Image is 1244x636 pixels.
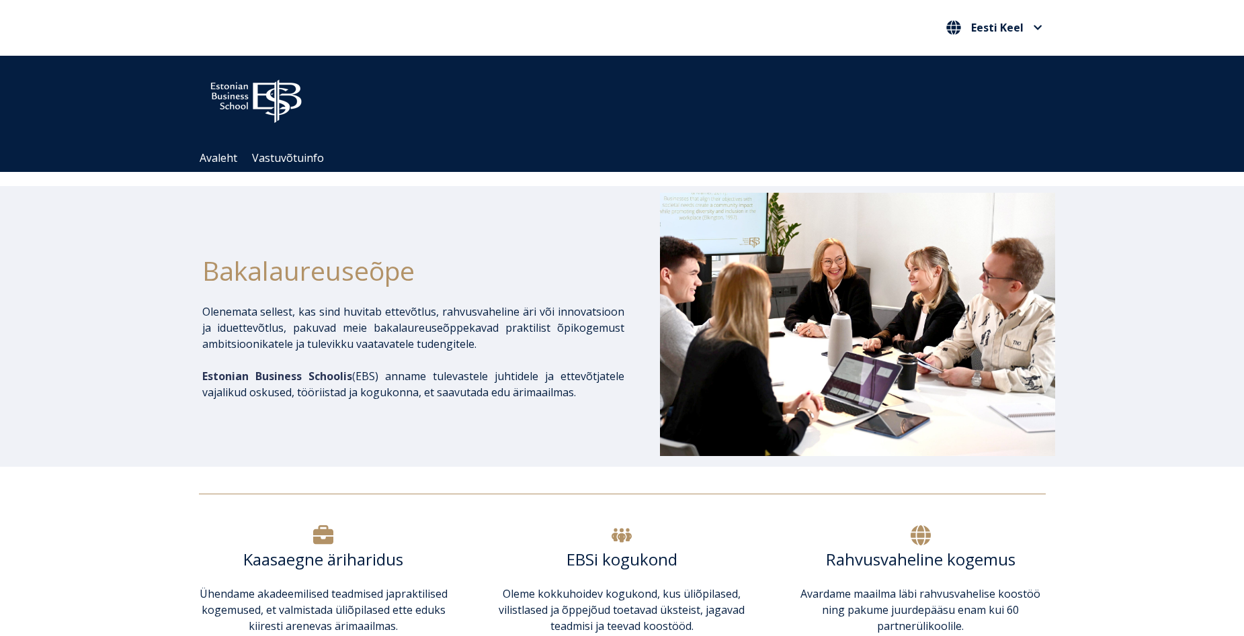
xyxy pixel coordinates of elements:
[497,549,747,570] h6: EBSi kogukond
[199,69,313,127] img: ebs_logo2016_white
[199,549,448,570] h6: Kaasaegne äriharidus
[202,369,356,383] span: (
[202,586,448,633] span: praktilised kogemused, et valmistada üliõpilased ette eduks kiiresti arenevas ärimaailmas.
[200,586,395,601] span: Ühendame akadeemilised teadmised ja
[796,549,1045,570] h6: Rahvusvaheline kogemus
[796,586,1045,634] p: Avardame maailma läbi rahvusvahelise koostöö ning pakume juurdepääsu enam kui 60 partnerülikoolile.
[202,304,624,352] p: Olenemata sellest, kas sind huvitab ettevõtlus, rahvusvaheline äri või innovatsioon ja iduettevõt...
[202,251,624,290] h1: Bakalaureuseõpe
[200,150,237,165] a: Avaleht
[202,368,624,400] p: EBS) anname tulevastele juhtidele ja ettevõtjatele vajalikud oskused, tööriistad ja kogukonna, et...
[202,369,352,383] span: Estonian Business Schoolis
[499,586,745,633] span: Oleme kokkuhoidev kogukond, kus üliõpilased, vilistlased ja õppejõud toetavad üksteist, jagavad t...
[252,150,324,165] a: Vastuvõtuinfo
[943,17,1046,39] nav: Vali oma keel
[660,193,1055,456] img: Bakalaureusetudengid
[192,144,1066,172] div: Navigation Menu
[971,22,1024,33] span: Eesti Keel
[943,17,1046,38] button: Eesti Keel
